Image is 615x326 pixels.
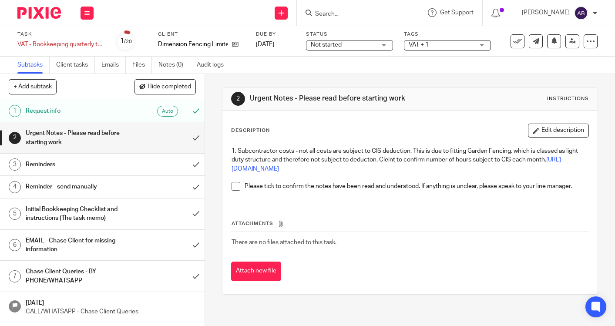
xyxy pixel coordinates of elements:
div: 4 [9,181,21,193]
label: Client [158,31,245,38]
input: Search [314,10,393,18]
a: [URL][DOMAIN_NAME] [232,157,561,171]
button: Edit description [528,124,589,138]
h1: Request info [26,104,128,118]
a: Notes (0) [158,57,190,74]
small: /20 [124,39,132,44]
span: There are no files attached to this task. [232,239,336,245]
div: 7 [9,270,21,282]
h1: Urgent Notes - Please read before starting work [250,94,429,103]
h1: [DATE] [26,296,196,307]
a: Files [132,57,152,74]
a: Subtasks [17,57,50,74]
h1: Reminder - send manually [26,180,128,193]
button: + Add subtask [9,79,57,94]
label: Status [306,31,393,38]
label: Task [17,31,104,38]
h1: Initial Bookkeeping Checklist and instructions (The task memo) [26,203,128,225]
div: 1 [120,36,132,46]
p: Please tick to confirm the notes have been read and understood. If anything is unclear, please sp... [245,182,588,191]
label: Due by [256,31,295,38]
p: CALL/WHATSAPP - Chase Client Queries [26,307,196,316]
img: Pixie [17,7,61,19]
div: 1 [9,105,21,117]
div: Instructions [547,95,589,102]
div: Auto [157,106,178,117]
span: Get Support [440,10,474,16]
div: 5 [9,208,21,220]
h1: Chase Client Queries - BY PHONE/WHATSAPP [26,265,128,287]
p: 1. Subcontractor costs - not all costs are subject to CIS deduction. This is due to fitting Garde... [232,147,588,173]
span: Attachments [232,221,273,226]
a: Emails [101,57,126,74]
h1: Reminders [26,158,128,171]
h1: EMAIL - Chase Client for missing information [26,234,128,256]
div: 3 [9,158,21,171]
p: [PERSON_NAME] [522,8,570,17]
div: 2 [9,132,21,144]
a: Audit logs [197,57,230,74]
p: Dimension Fencing Limited [158,40,228,49]
span: [DATE] [256,41,274,47]
div: 2 [231,92,245,106]
span: Hide completed [148,84,191,91]
p: Description [231,127,270,134]
span: VAT + 1 [409,42,429,48]
button: Attach new file [231,262,281,281]
div: 6 [9,239,21,251]
span: Not started [311,42,342,48]
h1: Urgent Notes - Please read before starting work [26,127,128,149]
label: Tags [404,31,491,38]
button: Hide completed [134,79,196,94]
img: svg%3E [574,6,588,20]
div: VAT - Bookkeeping quarterly tasks [17,40,104,49]
a: Client tasks [56,57,95,74]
